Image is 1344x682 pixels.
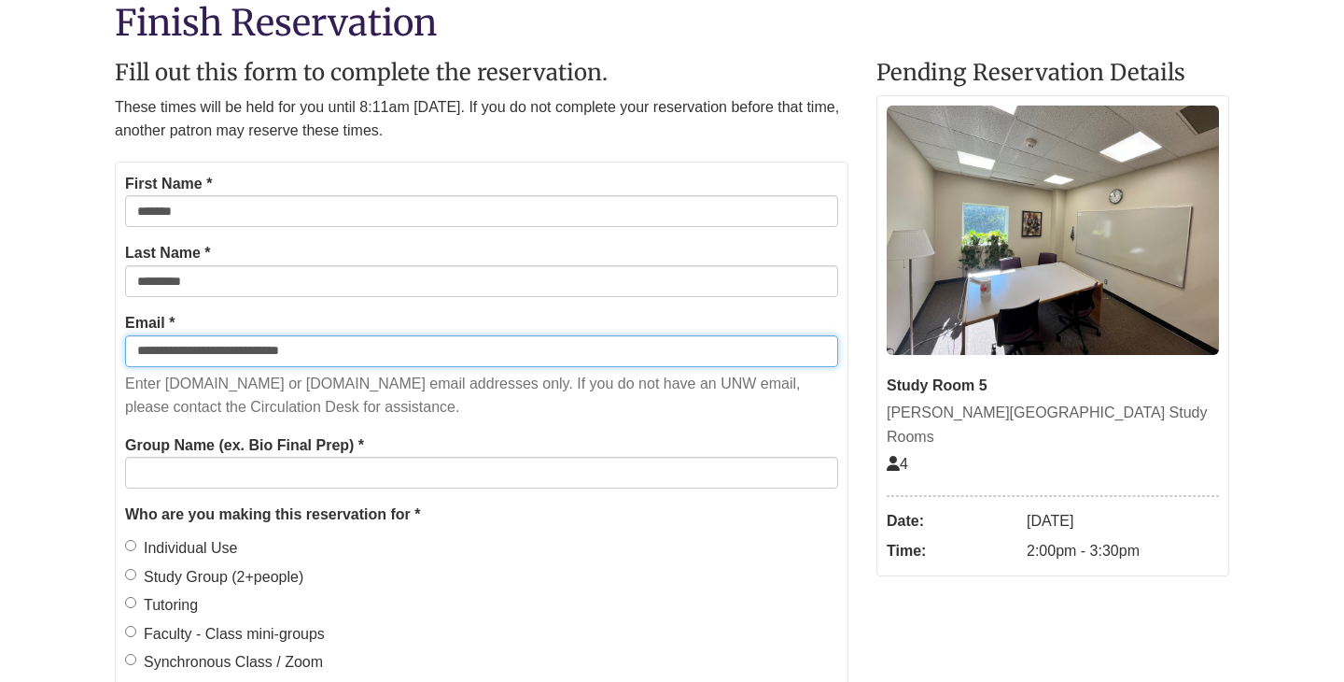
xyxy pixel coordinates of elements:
label: Last Name * [125,241,211,265]
input: Tutoring [125,597,136,608]
div: Study Room 5 [887,374,1219,398]
div: [PERSON_NAME][GEOGRAPHIC_DATA] Study Rooms [887,401,1219,448]
h2: Fill out this form to complete the reservation. [115,61,848,85]
legend: Who are you making this reservation for * [125,503,838,527]
dt: Time: [887,536,1017,566]
label: Group Name (ex. Bio Final Prep) * [125,433,364,458]
h1: Finish Reservation [115,3,1229,42]
p: These times will be held for you until 8:11am [DATE]. If you do not complete your reservation bef... [115,95,848,143]
input: Faculty - Class mini-groups [125,626,136,637]
label: Study Group (2+people) [125,565,303,590]
label: Synchronous Class / Zoom [125,650,323,675]
dd: 2:00pm - 3:30pm [1027,536,1219,566]
input: Study Group (2+people) [125,569,136,580]
label: Tutoring [125,593,198,618]
label: Faculty - Class mini-groups [125,622,325,646]
img: Study Room 5 [887,106,1219,355]
dd: [DATE] [1027,506,1219,536]
dt: Date: [887,506,1017,536]
span: The capacity of this space [887,456,908,472]
label: Email * [125,311,175,335]
label: Individual Use [125,536,238,561]
input: Individual Use [125,540,136,551]
label: First Name * [125,172,212,196]
input: Synchronous Class / Zoom [125,654,136,665]
h2: Pending Reservation Details [876,61,1229,85]
p: Enter [DOMAIN_NAME] or [DOMAIN_NAME] email addresses only. If you do not have an UNW email, pleas... [125,372,838,419]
